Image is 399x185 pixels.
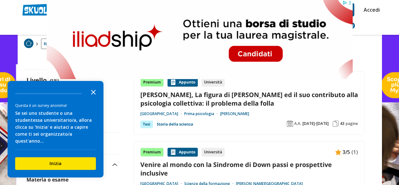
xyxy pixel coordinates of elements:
div: Tesi [140,120,153,128]
a: Home [24,39,33,49]
a: Venire al mondo con la Sindrome di Down passi e prospettive inclusive [140,160,358,177]
img: Pagine [332,120,339,127]
a: [PERSON_NAME], La figura di [PERSON_NAME] ed il suo contributo alla psicologia collettiva: il pro... [140,90,358,108]
span: (1) [351,148,358,156]
div: Appunto [167,148,198,157]
img: Appunti contenuto [335,149,341,155]
div: Università [202,148,225,157]
span: 3/5 [343,148,350,156]
button: Inizia [15,157,96,170]
span: [DATE]-[DATE] [302,121,329,126]
div: Premium [140,78,164,87]
div: Survey [8,81,103,177]
div: Premium [140,148,164,157]
a: [PERSON_NAME] [220,111,249,116]
span: A.A. [294,121,301,126]
a: Storia della scienza [157,120,193,128]
img: Anno accademico [287,120,293,127]
span: pagine [346,121,358,126]
span: 200 [48,76,59,84]
img: Apri e chiudi sezione [112,163,117,166]
div: Università [202,78,225,87]
a: Prima psicologia [184,111,220,116]
img: Home [24,39,33,48]
label: Materia o esame [26,176,68,183]
a: Ricerca [41,39,60,49]
div: Se sei uno studente o una studentessa universitario/a, allora clicca su 'Inizia' e aiutaci a capi... [15,110,96,145]
button: Close the survey [87,85,100,98]
a: [GEOGRAPHIC_DATA] [140,111,184,116]
div: Appunto [167,78,198,87]
img: Appunti contenuto [170,79,176,85]
label: Livello [26,76,47,84]
a: Accedi [364,3,377,16]
span: 43 [340,121,344,126]
div: Questa è un survey anonima! [15,102,96,108]
img: Appunti contenuto [170,149,176,155]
